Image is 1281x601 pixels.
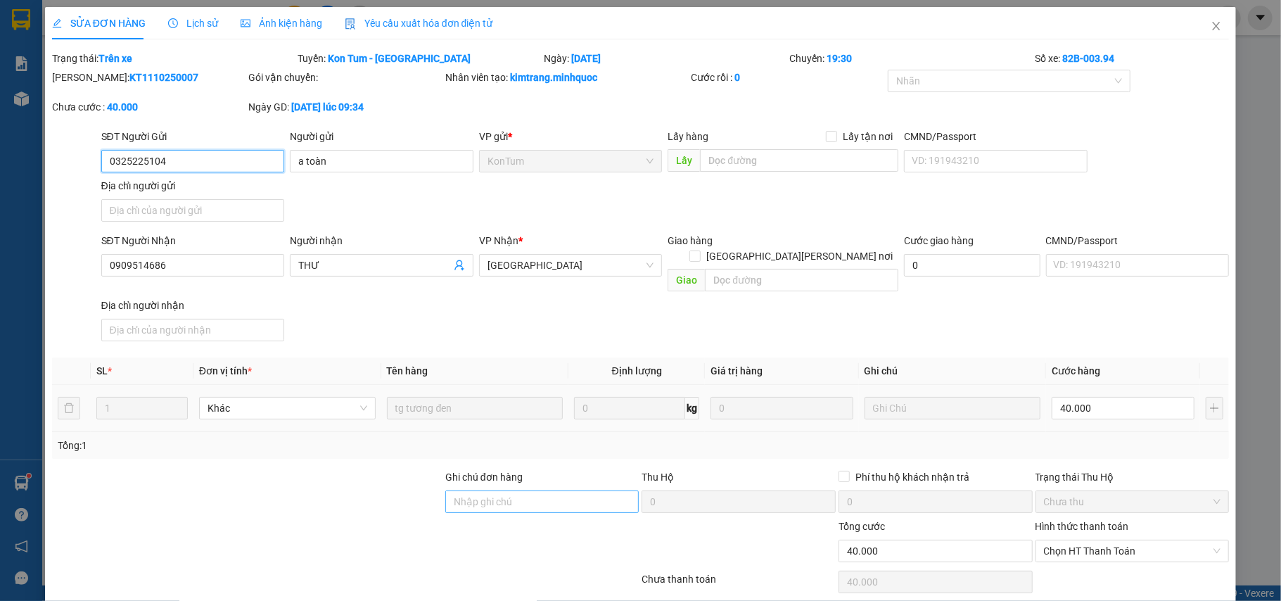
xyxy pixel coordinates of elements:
span: [GEOGRAPHIC_DATA][PERSON_NAME] nơi [701,248,898,264]
input: Ghi Chú [865,397,1041,419]
span: user-add [454,260,465,271]
button: plus [1206,397,1224,419]
div: Ngày GD: [248,99,442,115]
div: [PERSON_NAME]: [52,70,246,85]
div: Người gửi [290,129,473,144]
input: Địa chỉ của người nhận [101,319,285,341]
div: SĐT Người Nhận [101,233,285,248]
input: Dọc đường [705,269,898,291]
span: Định lượng [612,365,662,377]
span: Tên hàng [387,365,428,377]
div: CMND/Passport [1046,233,1230,248]
input: VD: Bàn, Ghế [387,397,563,419]
b: 40.000 [107,101,138,113]
span: SL [96,365,108,377]
div: CMND/Passport [904,129,1088,144]
div: VP gửi [479,129,663,144]
b: [DATE] [571,53,601,64]
input: Ghi chú đơn hàng [445,491,639,513]
div: Cước rồi : [691,70,885,85]
div: Người nhận [290,233,473,248]
span: Yêu cầu xuất hóa đơn điện tử [345,18,493,29]
div: Gói vận chuyển: [248,70,442,85]
label: Hình thức thanh toán [1035,521,1129,532]
div: Địa chỉ người nhận [101,298,285,313]
div: Chuyến: [788,51,1033,66]
span: Lấy tận nơi [837,129,898,144]
span: Lịch sử [168,18,218,29]
span: Tổng cước [839,521,885,532]
span: Thu Hộ [642,472,674,483]
div: SĐT Người Gửi [101,129,285,144]
button: delete [58,397,80,419]
input: Địa chỉ của người gửi [101,199,285,222]
div: Tổng: 1 [58,438,495,453]
div: Số xe: [1034,51,1231,66]
b: 19:30 [827,53,852,64]
span: edit [52,18,62,28]
div: Nhân viên tạo: [445,70,688,85]
b: KT1110250007 [129,72,198,83]
button: Close [1197,7,1236,46]
input: 0 [710,397,853,419]
span: Chưa thu [1044,491,1221,512]
span: VP Nhận [479,235,518,246]
div: Tuyến: [296,51,542,66]
span: picture [241,18,250,28]
div: Chưa thanh toán [640,571,837,596]
span: clock-circle [168,18,178,28]
b: 82B-003.94 [1063,53,1115,64]
span: Chọn HT Thanh Toán [1044,540,1221,562]
span: Cước hàng [1052,365,1100,377]
input: Dọc đường [700,149,898,172]
span: close [1211,20,1222,32]
b: kimtrang.minhquoc [510,72,597,83]
span: Phí thu hộ khách nhận trả [850,469,975,485]
span: Lấy [668,149,700,172]
span: Đơn vị tính [199,365,252,377]
b: 0 [734,72,740,83]
span: Khác [208,398,367,419]
span: KonTum [487,151,654,172]
th: Ghi chú [859,358,1047,385]
span: Đà Nẵng [487,255,654,276]
span: Giao [668,269,705,291]
span: SỬA ĐƠN HÀNG [52,18,146,29]
span: Giao hàng [668,235,713,246]
span: Lấy hàng [668,131,708,142]
div: Địa chỉ người gửi [101,178,285,194]
div: Trạng thái Thu Hộ [1035,469,1230,485]
span: kg [685,397,699,419]
div: Trạng thái: [51,51,296,66]
span: Ảnh kiện hàng [241,18,322,29]
img: icon [345,18,356,30]
input: Cước giao hàng [904,254,1040,277]
div: Ngày: [542,51,788,66]
span: Giá trị hàng [710,365,763,377]
div: Chưa cước : [52,99,246,115]
label: Ghi chú đơn hàng [445,472,523,483]
b: Trên xe [98,53,132,64]
label: Cước giao hàng [904,235,974,246]
b: Kon Tum - [GEOGRAPHIC_DATA] [328,53,471,64]
b: [DATE] lúc 09:34 [291,101,364,113]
